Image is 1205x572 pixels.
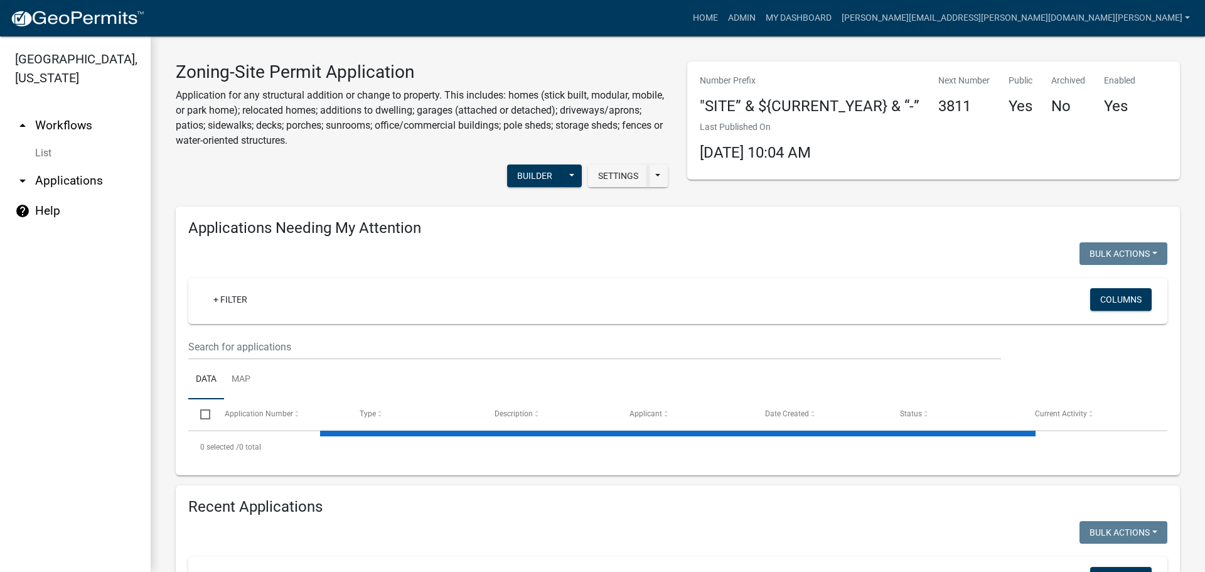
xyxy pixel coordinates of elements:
h3: Zoning-Site Permit Application [176,62,668,83]
button: Settings [588,165,648,187]
button: Builder [507,165,562,187]
h4: Recent Applications [188,498,1167,516]
button: Bulk Actions [1079,242,1167,265]
span: Application Number [225,409,293,418]
datatable-header-cell: Description [483,399,618,429]
datatable-header-cell: Type [348,399,483,429]
h4: 3811 [938,97,990,116]
p: Next Number [938,74,990,87]
a: Map [224,360,258,400]
button: Columns [1090,288,1152,311]
a: Home [688,6,723,30]
span: Current Activity [1035,409,1087,418]
datatable-header-cell: Current Activity [1023,399,1158,429]
datatable-header-cell: Status [888,399,1023,429]
a: Data [188,360,224,400]
datatable-header-cell: Select [188,399,212,429]
a: [PERSON_NAME][EMAIL_ADDRESS][PERSON_NAME][DOMAIN_NAME][PERSON_NAME] [837,6,1195,30]
a: Admin [723,6,761,30]
span: Status [900,409,922,418]
i: help [15,203,30,219]
span: Date Created [765,409,809,418]
div: 0 total [188,431,1167,463]
h4: Yes [1104,97,1135,116]
p: Archived [1051,74,1085,87]
h4: Applications Needing My Attention [188,219,1167,237]
i: arrow_drop_up [15,118,30,133]
datatable-header-cell: Applicant [618,399,752,429]
datatable-header-cell: Date Created [752,399,887,429]
span: [DATE] 10:04 AM [700,144,811,161]
h4: "SITE” & ${CURRENT_YEAR} & “-” [700,97,919,116]
a: + Filter [203,288,257,311]
span: Description [495,409,533,418]
h4: No [1051,97,1085,116]
h4: Yes [1009,97,1032,116]
p: Public [1009,74,1032,87]
p: Application for any structural addition or change to property. This includes: homes (stick built,... [176,88,668,148]
input: Search for applications [188,334,1001,360]
i: arrow_drop_down [15,173,30,188]
button: Bulk Actions [1079,521,1167,544]
span: Applicant [629,409,662,418]
p: Last Published On [700,121,811,134]
a: My Dashboard [761,6,837,30]
span: 0 selected / [200,443,239,451]
span: Type [360,409,376,418]
datatable-header-cell: Application Number [212,399,347,429]
p: Enabled [1104,74,1135,87]
p: Number Prefix [700,74,919,87]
